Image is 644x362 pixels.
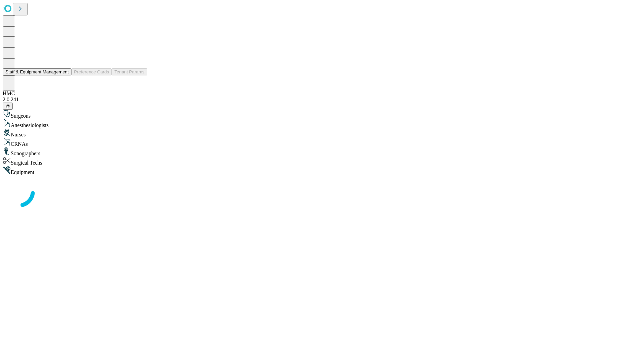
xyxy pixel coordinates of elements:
[3,128,641,138] div: Nurses
[3,103,13,110] button: @
[3,119,641,128] div: Anesthesiologists
[3,138,641,147] div: CRNAs
[3,166,641,175] div: Equipment
[3,90,641,97] div: HMC
[71,68,112,75] button: Preference Cards
[3,157,641,166] div: Surgical Techs
[3,68,71,75] button: Staff & Equipment Management
[5,104,10,109] span: @
[3,97,641,103] div: 2.0.241
[3,147,641,157] div: Sonographers
[112,68,147,75] button: Tenant Params
[3,110,641,119] div: Surgeons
